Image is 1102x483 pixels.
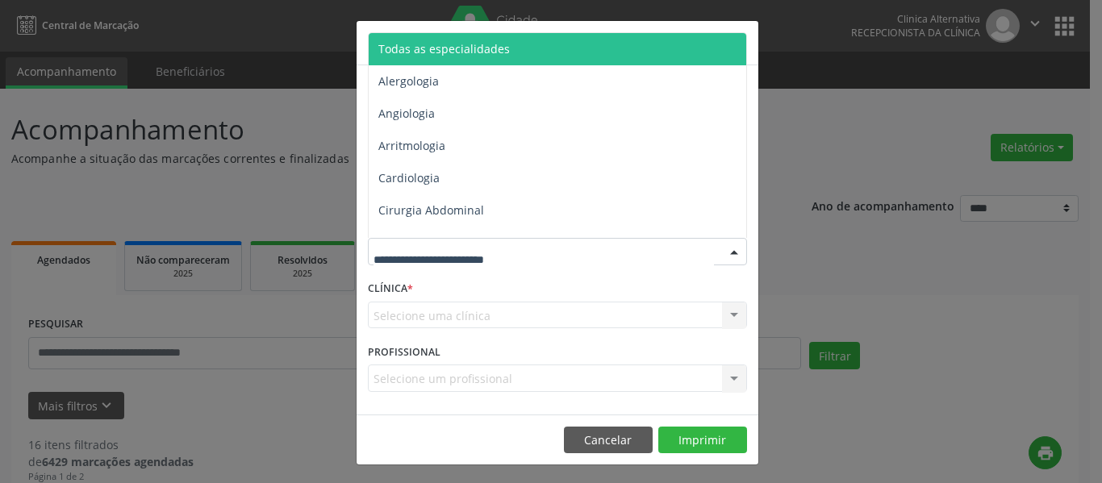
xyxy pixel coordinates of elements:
button: Close [726,21,758,60]
span: Cardiologia [378,170,440,185]
label: PROFISSIONAL [368,339,440,364]
span: Alergologia [378,73,439,89]
span: Cirurgia Abdominal [378,202,484,218]
span: Arritmologia [378,138,445,153]
span: Todas as especialidades [378,41,510,56]
span: Angiologia [378,106,435,121]
span: Cirurgia Bariatrica [378,235,478,250]
h5: Relatório de agendamentos [368,32,553,53]
button: Imprimir [658,427,747,454]
button: Cancelar [564,427,653,454]
label: CLÍNICA [368,277,413,302]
